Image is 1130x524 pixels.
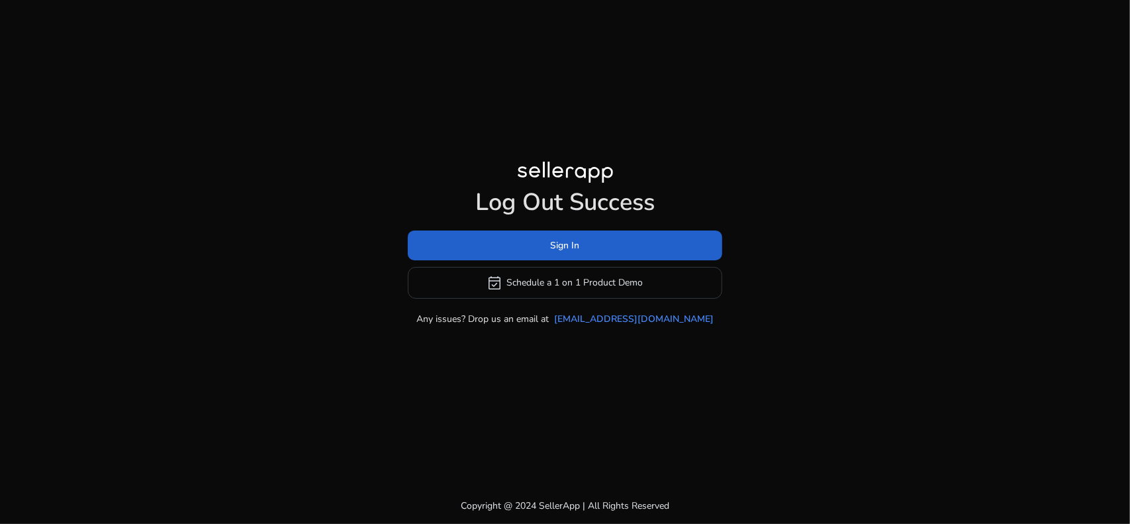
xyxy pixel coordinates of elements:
[408,231,722,260] button: Sign In
[416,312,549,326] p: Any issues? Drop us an email at
[408,188,722,217] h1: Log Out Success
[554,312,714,326] a: [EMAIL_ADDRESS][DOMAIN_NAME]
[551,238,580,252] span: Sign In
[487,275,503,291] span: event_available
[408,267,722,299] button: event_availableSchedule a 1 on 1 Product Demo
